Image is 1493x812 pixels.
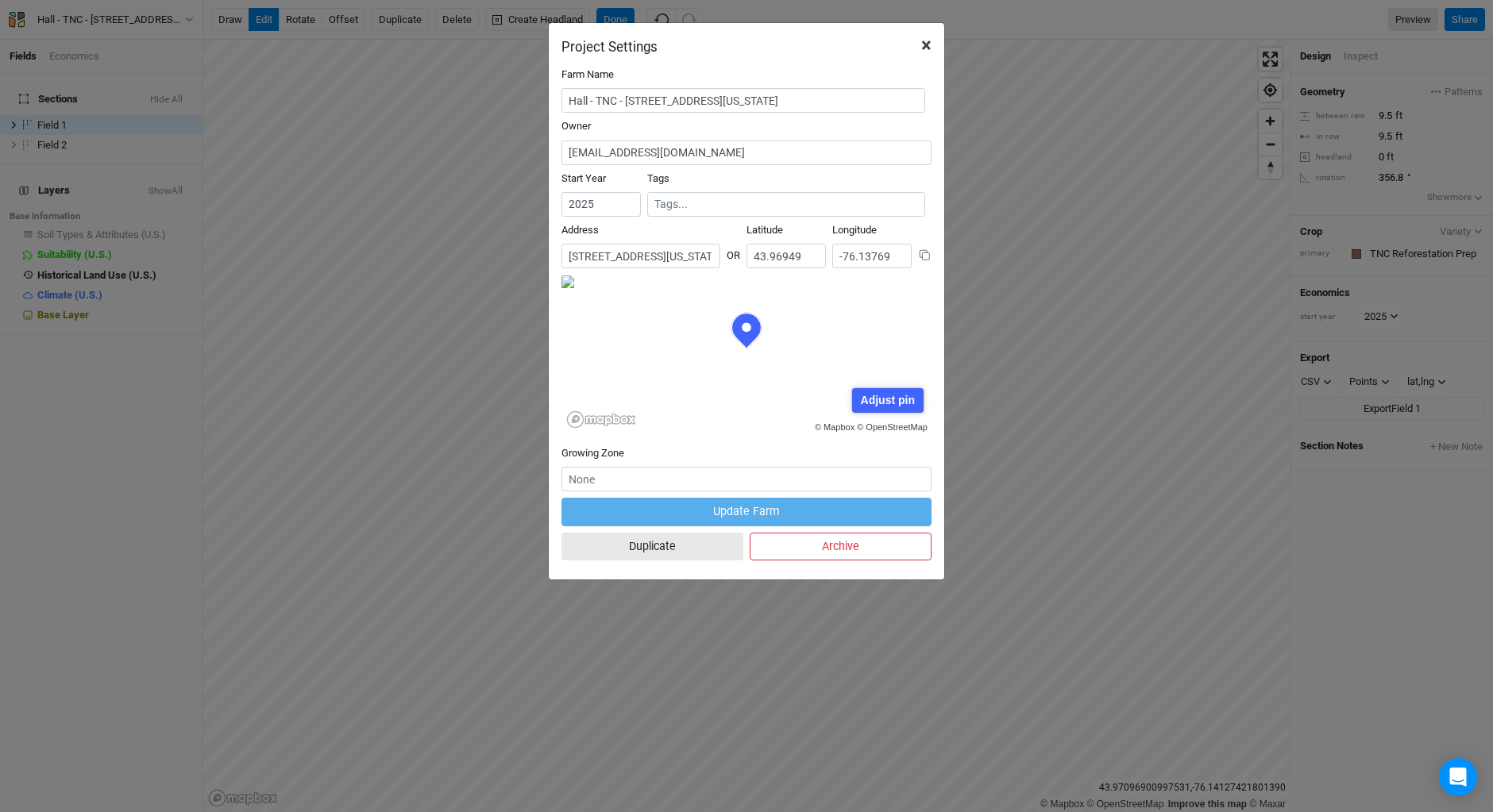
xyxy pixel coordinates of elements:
a: Mapbox logo [566,410,636,429]
a: © Mapbox [815,422,855,432]
input: None [561,467,932,491]
label: Growing Zone [561,446,624,460]
span: × [921,34,932,56]
button: Close [909,23,944,67]
div: Adjust pin [852,388,923,413]
label: Farm Name [561,67,614,82]
button: Archive [750,533,932,560]
div: Open Intercom Messenger [1439,758,1477,796]
button: Duplicate [561,533,743,560]
button: Update Farm [561,498,932,525]
label: Latitude [746,223,783,237]
input: Project/Farm Name [561,88,925,113]
input: Start Year [561,192,641,217]
label: Start Year [561,171,606,186]
label: Tags [647,171,669,186]
input: Longitude [832,244,912,268]
input: Address (123 James St...) [561,244,720,268]
div: OR [727,236,740,263]
label: Owner [561,119,591,133]
button: Copy [918,248,932,262]
input: Latitude [746,244,826,268]
label: Address [561,223,599,237]
a: © OpenStreetMap [857,422,928,432]
h2: Project Settings [561,39,658,55]
label: Longitude [832,223,877,237]
input: Tags... [654,196,918,213]
input: cj@propagateag.com [561,140,932,165]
